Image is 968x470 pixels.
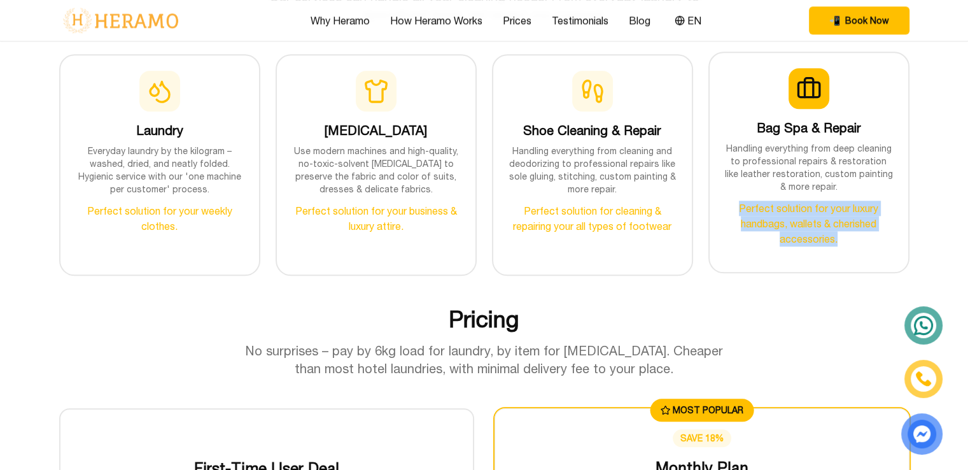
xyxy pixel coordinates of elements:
button: phone Book Now [809,6,909,34]
span: Book Now [845,14,889,27]
p: Perfect solution for your luxury handbags, wallets & cherished accessories. [725,201,893,246]
a: Blog [629,13,650,28]
a: How Heramo Works [390,13,482,28]
p: Handling everything from deep cleaning to professional repairs & restoration like leather restora... [725,142,893,193]
h3: Bag Spa & Repair [725,119,893,137]
span: phone [829,14,840,27]
img: logo-with-text.png [59,7,182,34]
button: EN [671,12,705,29]
p: Perfect solution for your weekly clothes. [76,203,244,234]
a: Prices [503,13,531,28]
img: phone-icon [916,371,931,387]
p: Handling everything from cleaning and deodorizing to professional repairs like sole gluing, stitc... [509,145,677,196]
p: Perfect solution for cleaning & repairing your all types of footwear [509,203,677,234]
a: Testimonials [552,13,608,28]
p: No surprises – pay by 6kg load for laundry, by item for [MEDICAL_DATA]. Cheaper than most hotel l... [240,342,729,378]
h2: Pricing [59,306,909,332]
div: MOST POPULAR [650,399,754,422]
a: phone-icon [906,362,941,396]
a: Why Heramo [311,13,370,28]
div: save 18% [673,429,731,447]
p: Everyday laundry by the kilogram – washed, dried, and neatly folded. Hygienic service with our 'o... [76,145,244,196]
h3: Shoe Cleaning & Repair [509,122,677,139]
p: Perfect solution for your business & luxury attire. [292,203,460,234]
h3: Laundry [76,122,244,139]
p: Use modern machines and high-quality, no-toxic-solvent [MEDICAL_DATA] to preserve the fabric and ... [292,145,460,196]
h3: [MEDICAL_DATA] [292,122,460,139]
